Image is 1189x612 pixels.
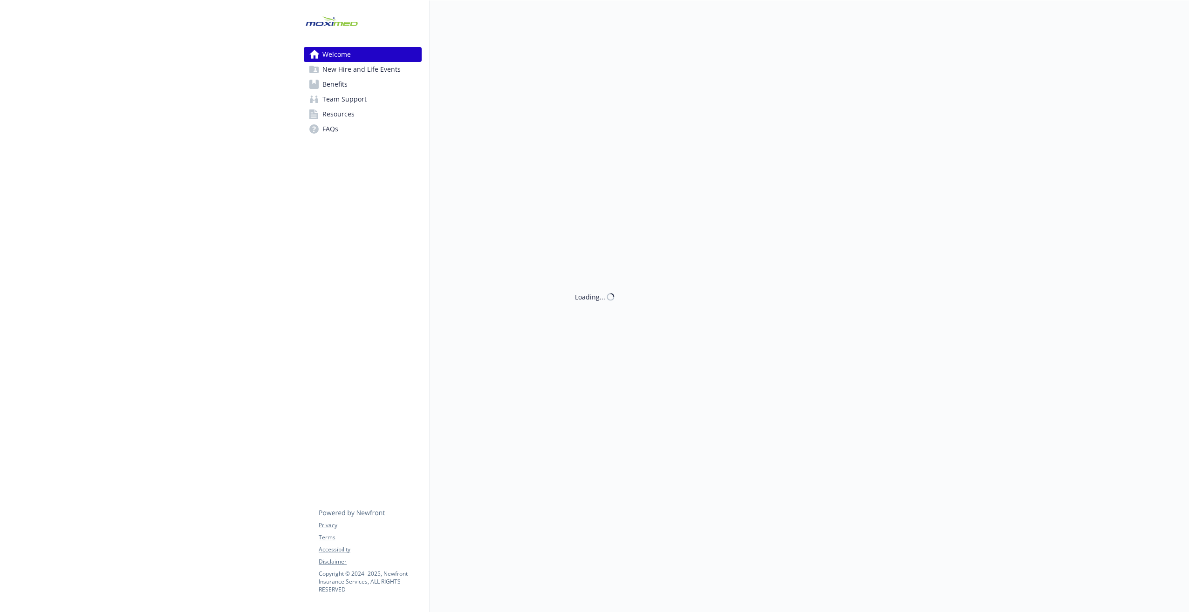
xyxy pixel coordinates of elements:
a: Disclaimer [319,558,421,566]
span: New Hire and Life Events [322,62,401,77]
a: Privacy [319,521,421,530]
a: New Hire and Life Events [304,62,422,77]
div: Loading... [575,292,605,302]
a: Accessibility [319,545,421,554]
a: Terms [319,533,421,542]
p: Copyright © 2024 - 2025 , Newfront Insurance Services, ALL RIGHTS RESERVED [319,570,421,593]
a: Team Support [304,92,422,107]
span: Resources [322,107,355,122]
a: Welcome [304,47,422,62]
span: FAQs [322,122,338,136]
a: Resources [304,107,422,122]
span: Team Support [322,92,367,107]
a: FAQs [304,122,422,136]
span: Benefits [322,77,348,92]
a: Benefits [304,77,422,92]
span: Welcome [322,47,351,62]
